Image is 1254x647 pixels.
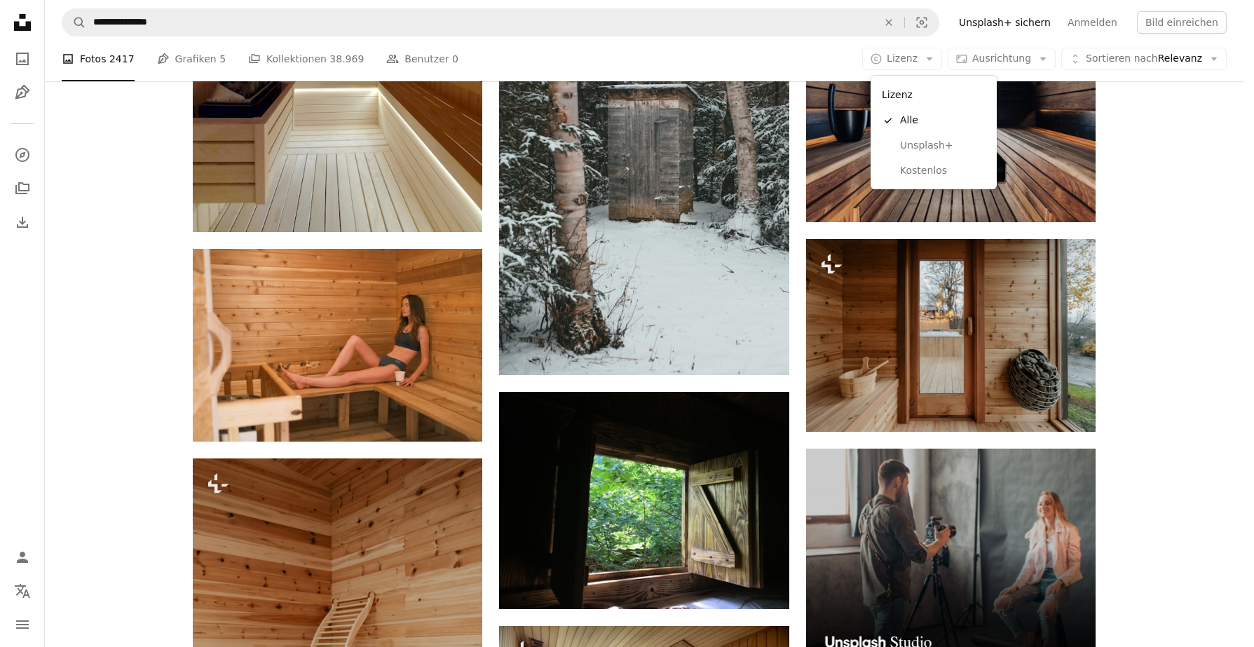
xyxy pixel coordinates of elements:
[862,48,942,70] button: Lizenz
[887,53,918,64] span: Lizenz
[900,114,986,128] span: Alle
[871,76,997,189] div: Lizenz
[900,164,986,178] span: Kostenlos
[948,48,1056,70] button: Ausrichtung
[900,139,986,153] span: Unsplash+
[876,81,991,108] div: Lizenz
